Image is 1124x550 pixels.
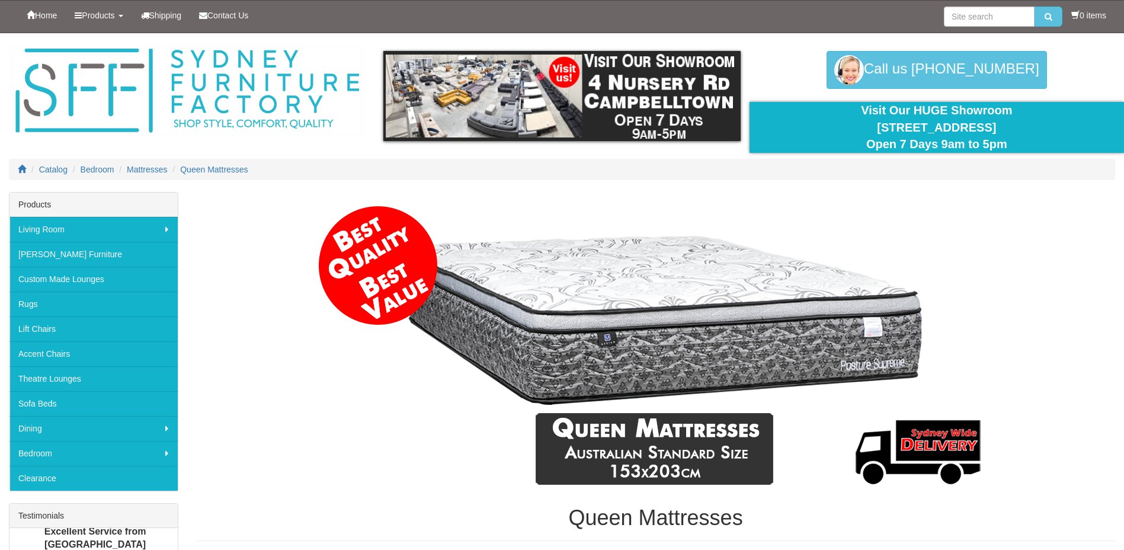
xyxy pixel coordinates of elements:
[758,102,1115,153] div: Visit Our HUGE Showroom [STREET_ADDRESS] Open 7 Days 9am to 5pm
[196,506,1115,530] h1: Queen Mattresses
[35,11,57,20] span: Home
[314,198,998,494] img: Queen Mattresses
[39,165,68,174] a: Catalog
[81,165,114,174] a: Bedroom
[1071,9,1106,21] li: 0 items
[9,267,178,292] a: Custom Made Lounges
[127,165,167,174] a: Mattresses
[9,193,178,217] div: Products
[180,165,248,174] a: Queen Mattresses
[207,11,248,20] span: Contact Us
[149,11,182,20] span: Shipping
[9,341,178,366] a: Accent Chairs
[9,441,178,466] a: Bedroom
[9,242,178,267] a: [PERSON_NAME] Furniture
[9,292,178,316] a: Rugs
[9,466,178,491] a: Clearance
[944,7,1035,27] input: Site search
[383,51,740,141] img: showroom.gif
[132,1,191,30] a: Shipping
[9,416,178,441] a: Dining
[82,11,114,20] span: Products
[9,217,178,242] a: Living Room
[9,366,178,391] a: Theatre Lounges
[9,391,178,416] a: Sofa Beds
[9,504,178,528] div: Testimonials
[18,1,66,30] a: Home
[9,45,365,137] img: Sydney Furniture Factory
[190,1,257,30] a: Contact Us
[66,1,132,30] a: Products
[9,316,178,341] a: Lift Chairs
